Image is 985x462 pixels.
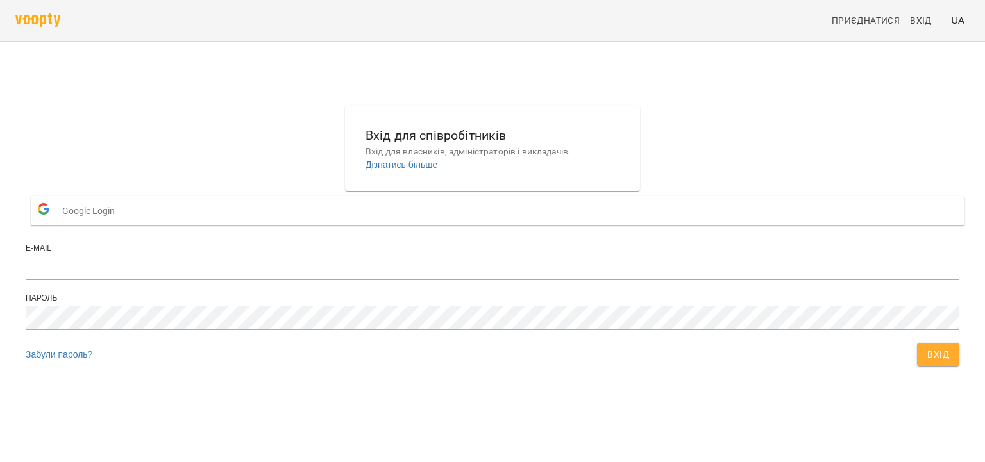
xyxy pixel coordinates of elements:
[62,198,121,224] span: Google Login
[946,8,970,32] button: UA
[927,347,949,362] span: Вхід
[355,115,630,181] button: Вхід для співробітниківВхід для власників, адміністраторів і викладачів.Дізнатись більше
[15,13,60,27] img: voopty.png
[917,343,959,366] button: Вхід
[366,160,437,170] a: Дізнатись більше
[31,196,964,225] button: Google Login
[26,243,959,254] div: E-mail
[827,9,905,32] a: Приєднатися
[26,293,959,304] div: Пароль
[951,13,964,27] span: UA
[26,349,92,359] a: Забули пароль?
[832,13,900,28] span: Приєднатися
[366,126,619,145] h6: Вхід для співробітників
[366,145,619,158] p: Вхід для власників, адміністраторів і викладачів.
[910,13,932,28] span: Вхід
[905,9,946,32] a: Вхід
